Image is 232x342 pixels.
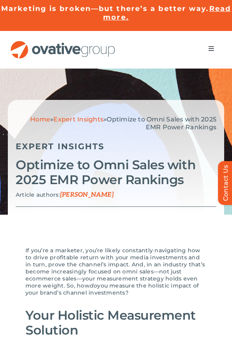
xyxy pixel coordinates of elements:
em: do [90,282,97,289]
span: [PERSON_NAME] [60,191,114,199]
nav: Menu [200,41,222,56]
a: OG_Full_horizontal_RGB [10,40,116,47]
a: Expert Insights [16,141,105,151]
p: Article authors: [16,191,216,199]
a: Expert Insights [53,116,103,123]
a: Home [30,116,50,123]
h2: Your Holistic Measurement Solution [25,304,207,342]
span: » » [30,116,216,131]
p: If you’re a marketer, you’re likely constantly navigating how to drive profitable return with you... [25,247,207,296]
span: Optimize to Omni Sales with 2025 EMR Power Rankings [107,116,216,131]
a: Read more. [103,4,231,22]
h2: Optimize to Omni Sales with 2025 EMR Power Rankings [16,157,216,187]
a: Marketing is broken—but there’s a better way. [1,4,209,13]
